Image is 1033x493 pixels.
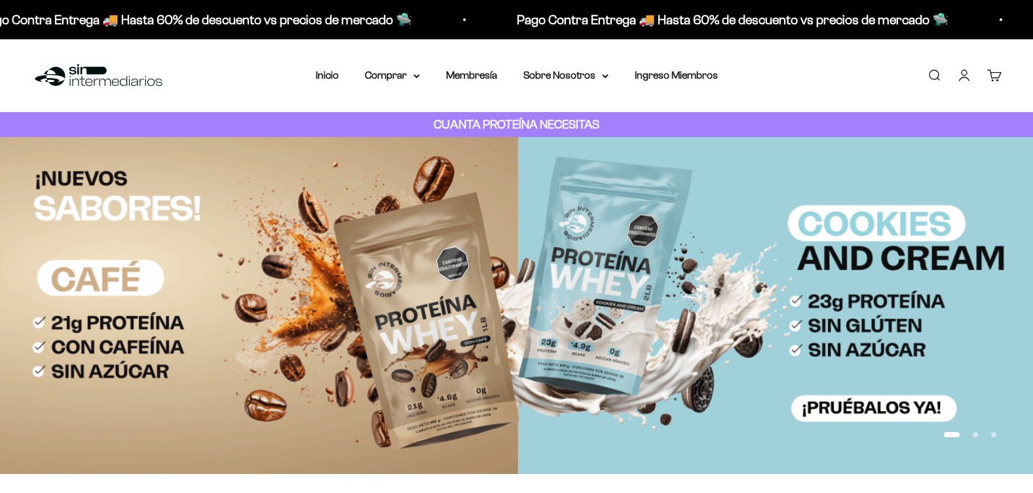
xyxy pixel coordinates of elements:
summary: Comprar [365,67,420,84]
a: Membresía [446,69,497,81]
a: Ingreso Miembros [635,69,718,81]
a: Inicio [316,69,339,81]
p: Pago Contra Entrega 🚚 Hasta 60% de descuento vs precios de mercado 🛸 [412,9,844,30]
summary: Sobre Nosotros [523,67,609,84]
strong: CUANTA PROTEÍNA NECESITAS [434,117,599,131]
